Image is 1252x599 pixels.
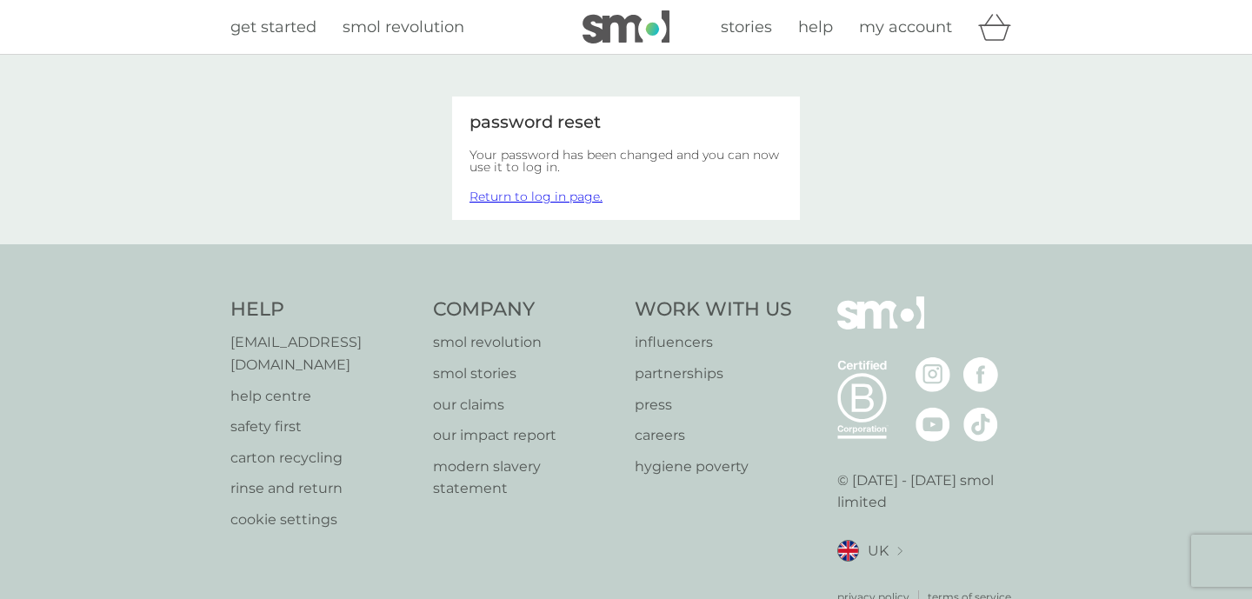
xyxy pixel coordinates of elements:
[837,296,924,356] img: smol
[635,424,792,447] a: careers
[859,17,952,37] span: my account
[583,10,669,43] img: smol
[433,363,618,385] a: smol stories
[433,331,618,354] a: smol revolution
[635,331,792,354] a: influencers
[230,17,316,37] span: get started
[916,407,950,442] img: visit the smol Youtube page
[798,15,833,40] a: help
[868,540,889,562] span: UK
[837,540,859,562] img: UK flag
[230,447,416,469] a: carton recycling
[963,407,998,442] img: visit the smol Tiktok page
[837,469,1022,514] p: © [DATE] - [DATE] smol limited
[897,547,902,556] img: select a new location
[343,17,464,37] span: smol revolution
[635,456,792,478] a: hygiene poverty
[433,394,618,416] a: our claims
[230,509,416,531] a: cookie settings
[963,357,998,392] img: visit the smol Facebook page
[230,331,416,376] a: [EMAIL_ADDRESS][DOMAIN_NAME]
[230,15,316,40] a: get started
[469,149,782,173] h2: Your password has been changed and you can now use it to log in.
[469,114,782,131] div: password reset
[635,363,792,385] a: partnerships
[635,394,792,416] a: press
[978,10,1022,44] div: basket
[230,385,416,408] a: help centre
[433,296,618,323] h4: Company
[230,296,416,323] h4: Help
[343,15,464,40] a: smol revolution
[916,357,950,392] img: visit the smol Instagram page
[798,17,833,37] span: help
[433,424,618,447] a: our impact report
[469,189,603,204] a: Return to log in page.
[230,477,416,500] a: rinse and return
[721,15,772,40] a: stories
[635,296,792,323] h4: Work With Us
[721,17,772,37] span: stories
[230,416,416,438] a: safety first
[433,456,618,500] a: modern slavery statement
[859,15,952,40] a: my account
